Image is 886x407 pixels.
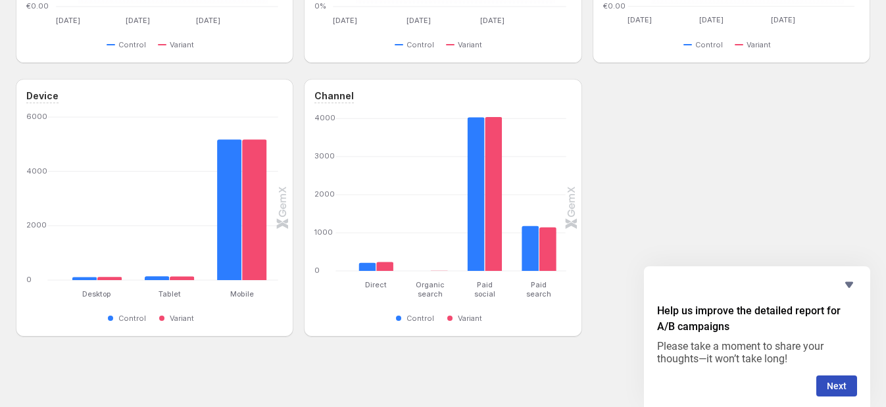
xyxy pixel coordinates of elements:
[403,117,458,271] g: Organic search: Control 2,Variant 4
[314,113,335,122] text: 4000
[107,37,151,53] button: Control
[527,289,552,299] text: search
[841,277,857,293] button: Hide survey
[406,313,434,323] span: Control
[145,245,170,280] rect: Control 141
[522,195,539,271] rect: Control 1177
[26,1,49,11] text: €0.00
[699,16,724,25] text: [DATE]
[196,16,220,25] text: [DATE]
[376,231,393,271] rect: Variant 232
[657,340,857,365] p: Please take a moment to share your thoughts—it won’t take long!
[56,16,80,25] text: [DATE]
[314,1,326,11] text: 0%
[206,117,278,280] g: Mobile: Control 5171,Variant 5173
[416,280,445,289] text: Organic
[531,280,547,289] text: Paid
[314,189,335,199] text: 2000
[26,89,59,103] h3: Device
[72,246,97,280] rect: Control 108
[118,313,146,323] span: Control
[458,313,482,323] span: Variant
[735,37,776,53] button: Variant
[158,37,199,53] button: Variant
[695,39,723,50] span: Control
[458,39,482,50] span: Variant
[314,89,354,103] h3: Channel
[512,117,566,271] g: Paid search: Control 1177,Variant 1145
[458,117,512,271] g: Paid social: Control 4030,Variant 4039
[170,39,194,50] span: Variant
[418,289,443,299] text: search
[539,196,556,271] rect: Variant 1145
[406,39,434,50] span: Control
[395,310,439,326] button: Control
[816,375,857,396] button: Next question
[474,289,495,299] text: social
[446,37,487,53] button: Variant
[747,39,771,50] span: Variant
[242,117,267,280] rect: Variant 5173
[657,277,857,396] div: Help us improve the detailed report for A/B campaigns
[26,166,47,176] text: 4000
[485,117,502,271] rect: Variant 4039
[61,117,133,280] g: Desktop: Control 108,Variant 115
[431,239,448,271] rect: Variant 4
[477,280,493,289] text: Paid
[170,245,195,280] rect: Variant 132
[82,289,111,299] text: Desktop
[446,310,487,326] button: Variant
[359,231,376,271] rect: Control 211
[26,220,47,229] text: 2000
[413,239,430,271] rect: Control 2
[349,117,404,271] g: Direct: Control 211,Variant 232
[366,280,387,289] text: Direct
[603,1,626,11] text: €0.00
[683,37,728,53] button: Control
[628,16,652,25] text: [DATE]
[26,112,47,121] text: 6000
[118,39,146,50] span: Control
[480,16,505,25] text: [DATE]
[170,313,194,323] span: Variant
[657,303,857,335] h2: Help us improve the detailed report for A/B campaigns
[314,151,335,160] text: 3000
[158,310,199,326] button: Variant
[126,16,150,25] text: [DATE]
[107,310,151,326] button: Control
[26,275,32,284] text: 0
[134,117,206,280] g: Tablet: Control 141,Variant 132
[97,245,122,280] rect: Variant 115
[314,227,333,237] text: 1000
[314,266,320,275] text: 0
[230,289,254,299] text: Mobile
[217,117,242,280] rect: Control 5171
[771,16,795,25] text: [DATE]
[468,117,485,271] rect: Control 4030
[333,16,357,25] text: [DATE]
[159,289,181,299] text: Tablet
[395,37,439,53] button: Control
[406,16,431,25] text: [DATE]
